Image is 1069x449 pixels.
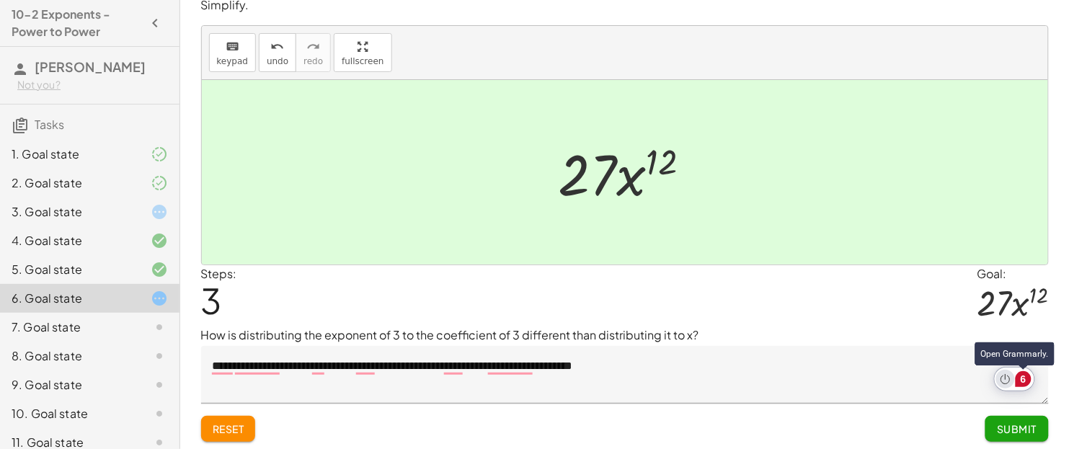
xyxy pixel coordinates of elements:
[151,232,168,249] i: Task finished and correct.
[303,56,323,66] span: redo
[35,58,146,75] span: [PERSON_NAME]
[151,347,168,365] i: Task not started.
[35,117,64,132] span: Tasks
[12,319,128,336] div: 7. Goal state
[226,38,239,55] i: keyboard
[201,416,256,442] button: Reset
[985,416,1048,442] button: Submit
[151,174,168,192] i: Task finished and part of it marked as correct.
[12,261,128,278] div: 5. Goal state
[306,38,320,55] i: redo
[201,278,222,322] span: 3
[151,261,168,278] i: Task finished and correct.
[201,266,237,281] label: Steps:
[201,326,1049,344] p: How is distributing the exponent of 3 to the coefficient of 3 different than distributing it to x?
[151,376,168,394] i: Task not started.
[201,346,1049,404] textarea: To enrich screen reader interactions, please activate Accessibility in Grammarly extension settings
[334,33,391,72] button: fullscreen
[12,174,128,192] div: 2. Goal state
[12,203,128,221] div: 3. Goal state
[977,265,1049,283] div: Goal:
[17,78,168,92] div: Not you?
[259,33,296,72] button: undoundo
[12,232,128,249] div: 4. Goal state
[12,146,128,163] div: 1. Goal state
[213,422,244,435] span: Reset
[151,405,168,422] i: Task not started.
[151,203,168,221] i: Task started.
[271,38,285,55] i: undo
[151,290,168,307] i: Task started.
[12,290,128,307] div: 6. Goal state
[151,319,168,336] i: Task not started.
[12,405,128,422] div: 10. Goal state
[267,56,288,66] span: undo
[151,146,168,163] i: Task finished and part of it marked as correct.
[217,56,249,66] span: keypad
[12,376,128,394] div: 9. Goal state
[296,33,331,72] button: redoredo
[997,422,1037,435] span: Submit
[12,347,128,365] div: 8. Goal state
[12,6,142,40] h4: 10-2 Exponents - Power to Power
[342,56,383,66] span: fullscreen
[209,33,257,72] button: keyboardkeypad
